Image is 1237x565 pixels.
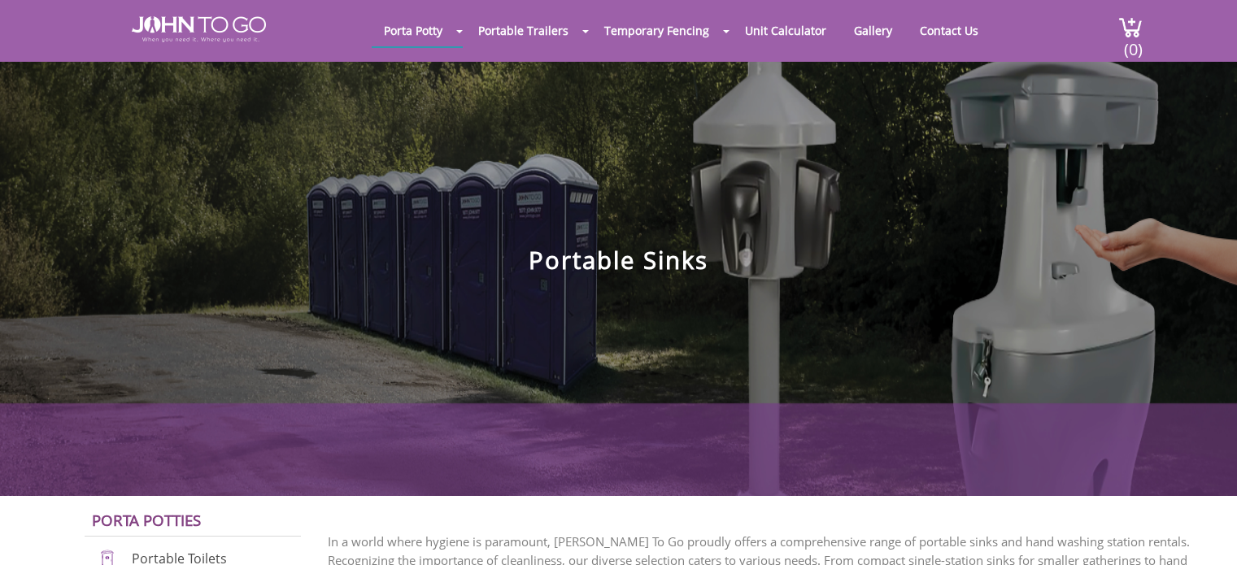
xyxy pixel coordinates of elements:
a: Gallery [842,15,904,46]
a: Porta Potties [92,510,201,530]
span: (0) [1123,25,1143,60]
a: Temporary Fencing [592,15,721,46]
img: cart a [1118,16,1143,38]
a: Contact Us [908,15,991,46]
a: Unit Calculator [733,15,838,46]
img: JOHN to go [132,16,266,42]
a: Porta Potty [372,15,455,46]
a: Portable Trailers [466,15,581,46]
